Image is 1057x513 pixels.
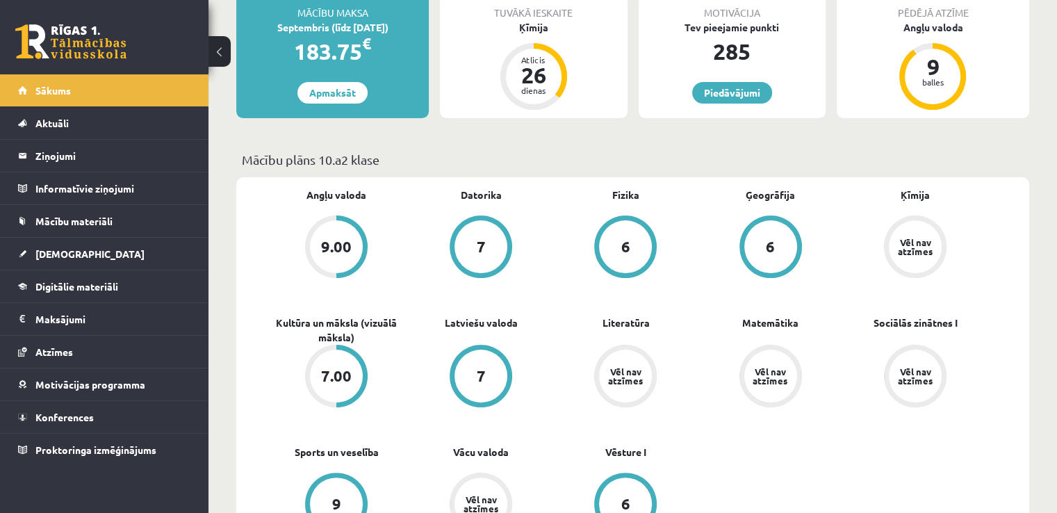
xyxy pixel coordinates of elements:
span: Konferences [35,411,94,423]
a: 7 [409,215,553,281]
span: Aktuāli [35,117,69,129]
a: Sports un veselība [295,445,379,459]
legend: Informatīvie ziņojumi [35,172,191,204]
a: Rīgas 1. Tālmācības vidusskola [15,24,126,59]
a: Ķīmija [901,188,930,202]
a: Vēl nav atzīmes [553,345,698,410]
div: 6 [621,239,630,254]
div: 6 [766,239,775,254]
a: Atzīmes [18,336,191,368]
a: Vēl nav atzīmes [843,215,988,281]
a: Vēsture I [605,445,646,459]
span: Motivācijas programma [35,378,145,391]
a: 7 [409,345,553,410]
a: Literatūra [602,316,649,330]
div: 7 [477,239,486,254]
span: Mācību materiāli [35,215,113,227]
span: Atzīmes [35,345,73,358]
a: Vēl nav atzīmes [698,345,843,410]
a: Ķīmija Atlicis 26 dienas [440,20,627,112]
div: Angļu valoda [837,20,1029,35]
div: Atlicis [513,56,555,64]
div: balles [912,78,953,86]
legend: Ziņojumi [35,140,191,172]
a: Ģeogrāfija [746,188,795,202]
legend: Maksājumi [35,303,191,335]
div: Vēl nav atzīmes [751,367,790,385]
div: Vēl nav atzīmes [461,495,500,513]
a: 7.00 [264,345,409,410]
div: 6 [621,496,630,512]
div: 9 [332,496,341,512]
a: Sociālās zinātnes I [873,316,957,330]
a: [DEMOGRAPHIC_DATA] [18,238,191,270]
div: Ķīmija [440,20,627,35]
div: 183.75 [236,35,429,68]
a: Aktuāli [18,107,191,139]
span: € [362,33,371,54]
span: Digitālie materiāli [35,280,118,293]
a: 6 [698,215,843,281]
div: 9.00 [321,239,352,254]
a: Angļu valoda [306,188,366,202]
span: [DEMOGRAPHIC_DATA] [35,247,145,260]
div: 285 [639,35,826,68]
a: Piedāvājumi [692,82,772,104]
a: Angļu valoda 9 balles [837,20,1029,112]
a: Vācu valoda [453,445,509,459]
a: Matemātika [742,316,798,330]
div: 9 [912,56,953,78]
div: 26 [513,64,555,86]
div: 7.00 [321,368,352,384]
a: Informatīvie ziņojumi [18,172,191,204]
a: Maksājumi [18,303,191,335]
a: Fizika [612,188,639,202]
a: Motivācijas programma [18,368,191,400]
div: Vēl nav atzīmes [896,238,935,256]
a: 6 [553,215,698,281]
div: Vēl nav atzīmes [606,367,645,385]
a: Apmaksāt [297,82,368,104]
a: Digitālie materiāli [18,270,191,302]
a: 9.00 [264,215,409,281]
p: Mācību plāns 10.a2 klase [242,150,1024,169]
a: Sākums [18,74,191,106]
a: Vēl nav atzīmes [843,345,988,410]
div: Vēl nav atzīmes [896,367,935,385]
a: Datorika [461,188,502,202]
a: Konferences [18,401,191,433]
a: Latviešu valoda [445,316,518,330]
span: Proktoringa izmēģinājums [35,443,156,456]
a: Ziņojumi [18,140,191,172]
div: 7 [477,368,486,384]
div: Tev pieejamie punkti [639,20,826,35]
span: Sākums [35,84,71,97]
div: Septembris (līdz [DATE]) [236,20,429,35]
a: Proktoringa izmēģinājums [18,434,191,466]
a: Mācību materiāli [18,205,191,237]
div: dienas [513,86,555,95]
a: Kultūra un māksla (vizuālā māksla) [264,316,409,345]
